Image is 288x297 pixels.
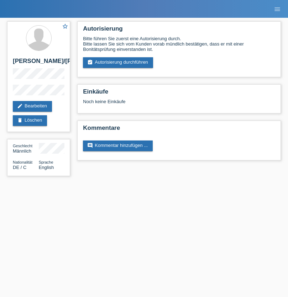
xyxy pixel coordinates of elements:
[83,25,275,36] h2: Autorisierung
[83,36,275,52] div: Bitte führen Sie zuerst eine Autorisierung durch. Bitte lassen Sie sich vom Kunden vorab mündlich...
[62,23,68,30] i: star_border
[13,160,32,164] span: Nationalität
[13,115,47,126] a: deleteLöschen
[13,58,64,68] h2: [PERSON_NAME]/[PERSON_NAME]
[13,143,39,154] div: Männlich
[39,160,53,164] span: Sprache
[87,59,93,65] i: assignment_turned_in
[83,99,275,110] div: Noch keine Einkäufe
[13,101,52,112] a: editBearbeiten
[87,143,93,148] i: comment
[83,57,153,68] a: assignment_turned_inAutorisierung durchführen
[39,165,54,170] span: English
[83,88,275,99] h2: Einkäufe
[13,144,32,148] span: Geschlecht
[17,103,23,109] i: edit
[83,124,275,135] h2: Kommentare
[274,6,281,13] i: menu
[62,23,68,31] a: star_border
[17,117,23,123] i: delete
[270,7,284,11] a: menu
[13,165,26,170] span: Deutschland / C / 01.12.2020
[83,140,153,151] a: commentKommentar hinzufügen ...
